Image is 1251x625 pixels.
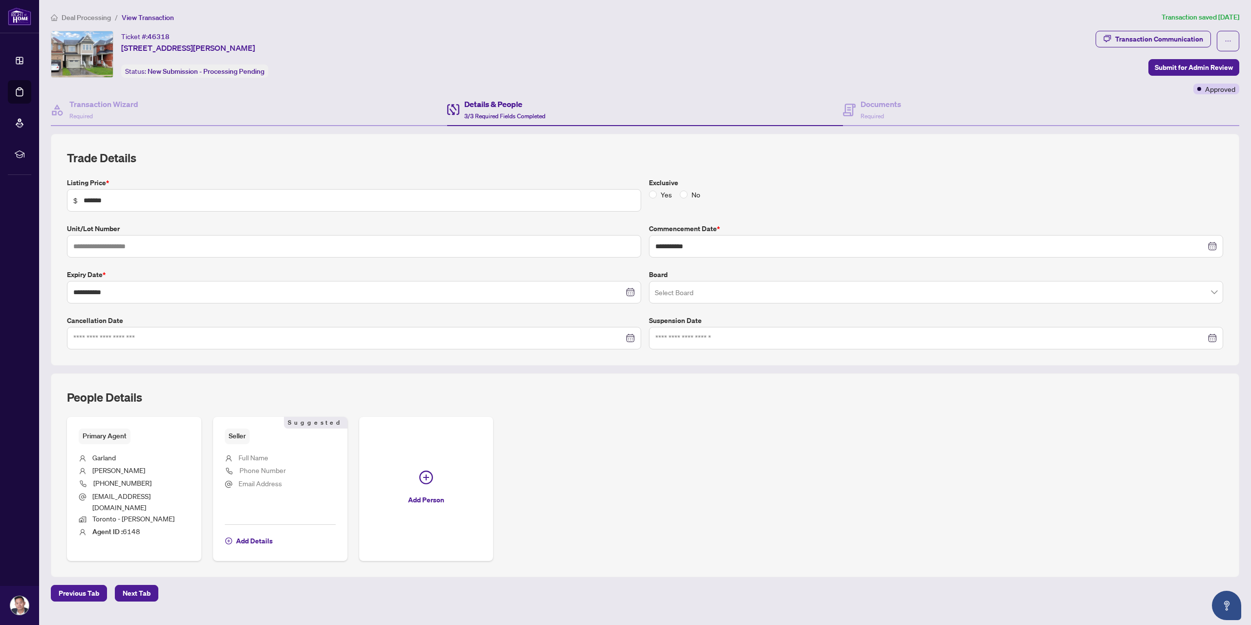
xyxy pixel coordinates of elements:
span: 6148 [92,527,140,536]
button: Submit for Admin Review [1148,59,1239,76]
label: Listing Price [67,177,641,188]
img: logo [8,7,31,25]
span: home [51,14,58,21]
button: Next Tab [115,585,158,602]
span: Primary Agent [79,429,130,444]
label: Unit/Lot Number [67,223,641,234]
button: Add Person [359,417,494,561]
span: Toronto - [PERSON_NAME] [92,514,174,523]
span: plus-circle [225,538,232,544]
span: Approved [1205,84,1235,94]
span: Yes [657,189,676,200]
div: Status: [121,65,268,78]
h4: Transaction Wizard [69,98,138,110]
span: $ [73,195,78,206]
button: Open asap [1212,591,1241,620]
span: ellipsis [1225,38,1231,44]
span: View Transaction [122,13,174,22]
button: Previous Tab [51,585,107,602]
b: Agent ID : [92,527,123,536]
span: Add Person [408,492,444,508]
button: Add Details [225,533,273,549]
div: Transaction Communication [1115,31,1203,47]
h4: Details & People [464,98,545,110]
span: Full Name [238,453,268,462]
span: Suggested [284,417,347,429]
label: Exclusive [649,177,1223,188]
h2: Trade Details [67,150,1223,166]
label: Board [649,269,1223,280]
span: [PERSON_NAME] [92,466,145,474]
span: [STREET_ADDRESS][PERSON_NAME] [121,42,255,54]
span: Garland [92,453,116,462]
div: Ticket #: [121,31,170,42]
span: No [688,189,704,200]
img: Profile Icon [10,596,29,615]
h4: Documents [861,98,901,110]
img: IMG-N12313810_1.jpg [51,31,113,77]
span: [PHONE_NUMBER] [93,478,151,487]
span: plus-circle [419,471,433,484]
span: Deal Processing [62,13,111,22]
span: Required [69,112,93,120]
span: Required [861,112,884,120]
span: New Submission - Processing Pending [148,67,264,76]
h2: People Details [67,389,142,405]
span: Add Details [236,533,273,549]
span: Email Address [238,479,282,488]
span: [EMAIL_ADDRESS][DOMAIN_NAME] [92,492,151,512]
button: Transaction Communication [1096,31,1211,47]
label: Cancellation Date [67,315,641,326]
span: 3/3 Required Fields Completed [464,112,545,120]
label: Commencement Date [649,223,1223,234]
label: Suspension Date [649,315,1223,326]
span: Seller [225,429,250,444]
span: Submit for Admin Review [1155,60,1233,75]
li: / [115,12,118,23]
span: 46318 [148,32,170,41]
span: Previous Tab [59,585,99,601]
span: Next Tab [123,585,151,601]
label: Expiry Date [67,269,641,280]
span: Phone Number [239,466,286,474]
article: Transaction saved [DATE] [1162,12,1239,23]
